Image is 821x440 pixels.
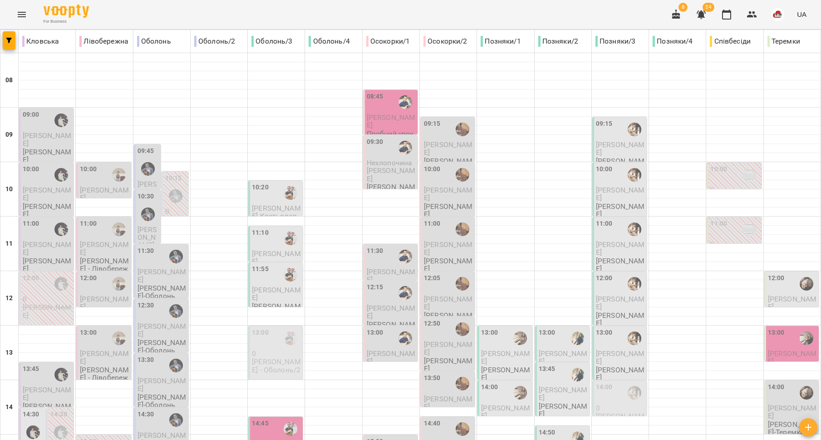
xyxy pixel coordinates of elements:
label: 13:00 [596,328,613,338]
label: 10:00 [80,164,97,174]
p: [PERSON_NAME] [596,257,645,273]
span: [PERSON_NAME] [539,349,588,366]
p: Пробний урок [367,130,414,138]
span: [PERSON_NAME] [481,349,530,366]
button: Menu [11,4,33,25]
span: [PERSON_NAME] [138,322,187,338]
div: Юлія ПОГОРЄЛОВА [456,422,469,436]
img: Микита ГЛАЗУНОВ [284,331,297,345]
label: 14:00 [481,382,498,392]
img: Ельміра АЛІЄВА [112,331,126,345]
h6: 14 [5,402,13,412]
div: Сергій ВЛАСОВИЧ [628,386,641,400]
img: Юлія ПОГОРЄЛОВА [456,277,469,291]
label: 11:00 [23,219,39,229]
img: 42377b0de29e0fb1f7aad4b12e1980f7.jpeg [772,8,784,21]
label: 11:00 [80,219,97,229]
label: 12:00 [596,273,613,283]
img: Віктор АРТЕМЕНКО [398,250,412,263]
img: Даниїл КАЛАШНИК [800,386,813,400]
img: Юлія ПОГОРЄЛОВА [456,222,469,236]
p: [PERSON_NAME] - Оболонь/2 [252,358,301,374]
img: Анна ГОРБУЛІНА [54,222,68,236]
label: 11:00 [596,219,613,229]
img: Віктор АРТЕМЕНКО [398,141,412,154]
span: [PERSON_NAME] [80,186,129,202]
img: Віктор АРТЕМЕНКО [398,286,412,300]
label: 11:00 [710,219,727,229]
div: Юлія ПОГОРЄЛОВА [456,123,469,136]
span: [PERSON_NAME] [138,267,187,284]
p: Оболонь/4 [309,36,349,47]
p: Оболонь/2 [194,36,235,47]
span: [PERSON_NAME] [596,295,645,311]
label: 11:30 [138,246,154,256]
p: 0 [710,241,759,248]
label: 09:45 [138,146,154,156]
label: 09:15 [424,119,441,129]
p: [PERSON_NAME] [596,412,645,428]
div: Микита ГЛАЗУНОВ [284,186,297,200]
p: [PERSON_NAME] [481,366,530,382]
div: Ірина ЗЕНДРАН [513,331,527,345]
div: Ельміра АЛІЄВА [112,168,126,182]
img: Олексій КОЧЕТОВ [169,359,183,372]
label: 14:00 [596,382,613,392]
p: Лівобережна [79,36,128,47]
span: [PERSON_NAME] [252,286,301,302]
img: Анна ГОРБУЛІНА [26,425,40,439]
label: 14:40 [424,419,441,429]
span: [PERSON_NAME] [596,140,645,157]
label: 13:00 [481,328,498,338]
p: 0 [596,404,645,412]
p: [PERSON_NAME]-Оболонь [138,339,187,355]
img: Ольга ЕПОВА [800,331,813,345]
label: 12:00 [23,273,39,283]
p: Позняки/4 [653,36,693,47]
label: 10:00 [596,164,613,174]
img: Сергій ВЛАСОВИЧ [628,168,641,182]
div: Олексій КОЧЕТОВ [169,413,183,427]
span: 24 [703,3,714,12]
img: Анна ГОРБУЛІНА [54,277,68,291]
div: Віктор АРТЕМЕНКО [398,95,412,109]
img: Сергій ВЛАСОВИЧ [628,331,641,345]
p: [PERSON_NAME] [539,402,588,418]
img: Олексій КОЧЕТОВ [141,208,155,221]
label: 10:00 [710,164,727,174]
span: [PERSON_NAME] [367,349,416,366]
img: Олексій КОЧЕТОВ [169,250,183,263]
img: Анна ГОРБУЛІНА [54,425,68,439]
span: [PERSON_NAME] Костьолов [252,204,301,220]
label: 13:00 [539,328,556,338]
p: Позняки/1 [481,36,521,47]
p: Позняки/3 [595,36,635,47]
div: Олексій КОЧЕТОВ [169,189,182,203]
div: Юлія ПОГОРЄЛОВА [456,168,469,182]
p: [PERSON_NAME] [596,311,645,327]
img: Микита ГЛАЗУНОВ [284,422,297,436]
label: 14:50 [539,428,556,438]
label: 13:00 [367,328,383,338]
span: [PERSON_NAME] [23,186,72,202]
div: Сергій ВЛАСОВИЧ [628,277,641,291]
p: [PERSON_NAME] - Осокорки [367,321,416,336]
span: [PERSON_NAME] [367,304,416,320]
p: [PERSON_NAME] [424,257,473,273]
label: 12:00 [80,273,97,283]
p: [PERSON_NAME]-Оболонь [138,393,187,409]
p: [PERSON_NAME] [23,203,72,218]
p: [PERSON_NAME] [424,357,473,373]
p: Осокорки/2 [423,36,467,47]
label: 11:00 [424,219,441,229]
img: Анна ГОРБУЛІНА [54,168,68,182]
button: UA [793,6,810,23]
label: 13:30 [138,355,154,365]
div: Сергій ВЛАСОВИЧ [628,123,641,136]
h6: 10 [5,184,13,194]
div: Вікторія БОГДАН [570,331,584,345]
